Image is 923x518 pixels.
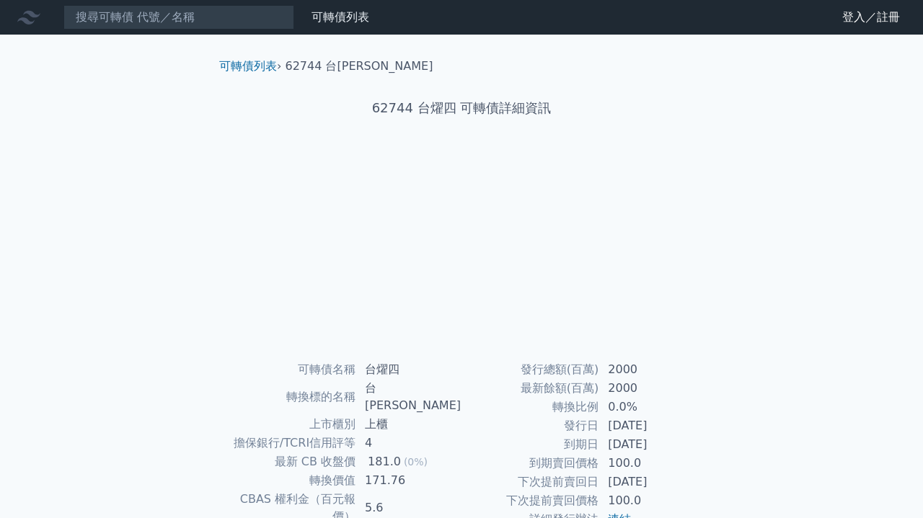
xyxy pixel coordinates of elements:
td: 下次提前賣回日 [461,473,599,491]
a: 登入／註冊 [831,6,911,29]
td: 台[PERSON_NAME] [356,379,461,415]
li: › [219,58,281,75]
td: 轉換標的名稱 [225,379,356,415]
td: 到期日 [461,435,599,454]
td: 上櫃 [356,415,461,434]
td: 171.76 [356,471,461,490]
td: 4 [356,434,461,452]
td: [DATE] [599,473,698,491]
td: 100.0 [599,491,698,510]
h1: 62744 台燿四 可轉債詳細資訊 [208,98,715,118]
td: 最新 CB 收盤價 [225,452,356,471]
input: 搜尋可轉債 代號／名稱 [63,5,294,30]
td: 發行日 [461,416,599,435]
span: (0%) [404,456,428,468]
a: 可轉債列表 [219,59,277,73]
td: 到期賣回價格 [461,454,599,473]
td: 可轉債名稱 [225,360,356,379]
td: 上市櫃別 [225,415,356,434]
td: 擔保銀行/TCRI信用評等 [225,434,356,452]
td: 轉換價值 [225,471,356,490]
div: 181.0 [365,453,404,470]
td: 發行總額(百萬) [461,360,599,379]
td: 2000 [599,379,698,398]
td: 0.0% [599,398,698,416]
td: 台燿四 [356,360,461,379]
td: 100.0 [599,454,698,473]
td: 最新餘額(百萬) [461,379,599,398]
td: 轉換比例 [461,398,599,416]
td: [DATE] [599,435,698,454]
li: 62744 台[PERSON_NAME] [286,58,433,75]
a: 可轉債列表 [312,10,369,24]
td: 2000 [599,360,698,379]
td: [DATE] [599,416,698,435]
td: 下次提前賣回價格 [461,491,599,510]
